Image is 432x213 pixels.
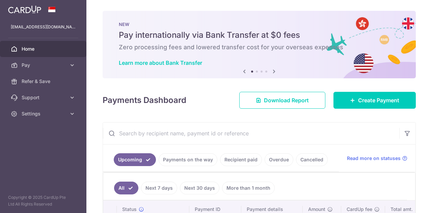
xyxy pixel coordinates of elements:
[180,182,219,194] a: Next 30 days
[159,153,217,166] a: Payments on the way
[264,96,309,104] span: Download Report
[22,78,66,85] span: Refer & Save
[22,62,66,69] span: Pay
[220,153,262,166] a: Recipient paid
[114,182,138,194] a: All
[103,123,399,144] input: Search by recipient name, payment id or reference
[296,153,328,166] a: Cancelled
[119,43,400,51] h6: Zero processing fees and lowered transfer cost for your overseas expenses
[11,24,76,30] p: [EMAIL_ADDRESS][DOMAIN_NAME]
[308,206,325,213] span: Amount
[119,22,400,27] p: NEW
[22,94,66,101] span: Support
[119,59,202,66] a: Learn more about Bank Transfer
[8,5,41,14] img: CardUp
[347,155,407,162] a: Read more on statuses
[103,94,186,106] h4: Payments Dashboard
[390,206,413,213] span: Total amt.
[347,206,372,213] span: CardUp fee
[22,110,66,117] span: Settings
[222,182,275,194] a: More than 1 month
[141,182,177,194] a: Next 7 days
[265,153,293,166] a: Overdue
[119,30,400,41] h5: Pay internationally via Bank Transfer at $0 fees
[103,11,416,78] img: Bank transfer banner
[114,153,156,166] a: Upcoming
[347,155,401,162] span: Read more on statuses
[358,96,399,104] span: Create Payment
[22,46,66,52] span: Home
[239,92,325,109] a: Download Report
[333,92,416,109] a: Create Payment
[122,206,137,213] span: Status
